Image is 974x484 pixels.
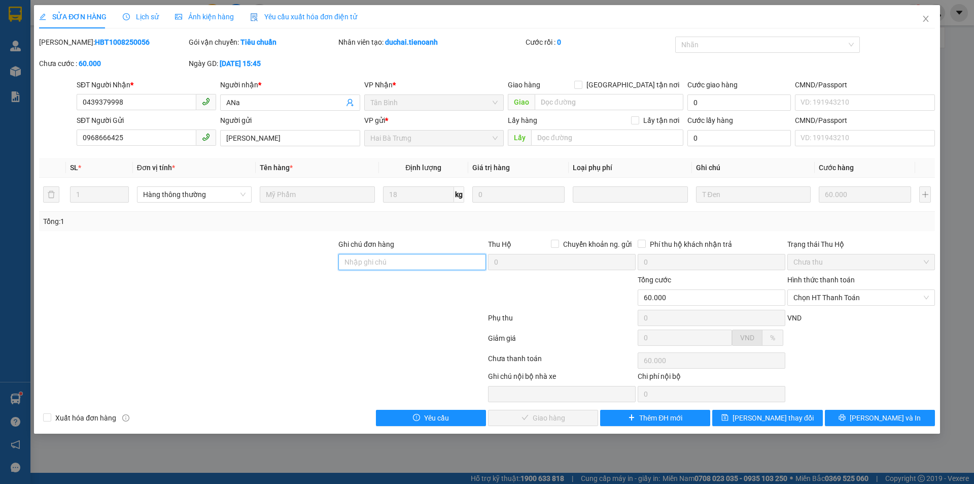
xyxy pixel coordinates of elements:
[250,13,357,21] span: Yêu cầu xuất hóa đơn điện tử
[39,37,187,48] div: [PERSON_NAME]:
[740,334,754,342] span: VND
[385,38,438,46] b: duchai.tienoanh
[260,164,293,172] span: Tên hàng
[43,186,59,203] button: delete
[338,254,486,270] input: Ghi chú đơn hàng
[77,79,216,90] div: SĐT Người Nhận
[508,94,535,110] span: Giao
[122,414,129,422] span: info-circle
[787,314,802,322] span: VND
[559,239,636,250] span: Chuyển khoản ng. gửi
[819,186,911,203] input: 0
[370,95,498,110] span: Tân Bình
[220,115,360,126] div: Người gửi
[220,59,261,68] b: [DATE] 15:45
[202,133,210,141] span: phone
[692,158,815,178] th: Ghi chú
[39,58,187,69] div: Chưa cước :
[557,38,561,46] b: 0
[488,240,511,248] span: Thu Hộ
[639,115,683,126] span: Lấy tận nơi
[137,164,175,172] span: Đơn vị tính
[70,164,78,172] span: SL
[424,412,449,424] span: Yêu cầu
[721,414,728,422] span: save
[712,410,822,426] button: save[PERSON_NAME] thay đổi
[364,81,393,89] span: VP Nhận
[787,276,855,284] label: Hình thức thanh toán
[919,186,930,203] button: plus
[346,99,354,107] span: user-add
[793,290,929,305] span: Chọn HT Thanh Toán
[175,13,234,21] span: Ảnh kiện hàng
[123,13,130,20] span: clock-circle
[202,98,210,106] span: phone
[487,353,637,371] div: Chưa thanh toán
[488,410,598,426] button: checkGiao hàng
[250,13,258,21] img: icon
[487,312,637,330] div: Phụ thu
[123,13,159,21] span: Lịch sử
[582,79,683,90] span: [GEOGRAPHIC_DATA] tận nơi
[508,130,531,146] span: Lấy
[79,59,101,68] b: 60.000
[535,94,683,110] input: Dọc đường
[338,37,524,48] div: Nhân viên tạo:
[600,410,710,426] button: plusThêm ĐH mới
[795,115,934,126] div: CMND/Passport
[531,130,683,146] input: Dọc đường
[220,79,360,90] div: Người nhận
[508,81,540,89] span: Giao hàng
[338,240,394,248] label: Ghi chú đơn hàng
[819,164,854,172] span: Cước hàng
[413,414,420,422] span: exclamation-circle
[175,13,182,20] span: picture
[77,115,216,126] div: SĐT Người Gửi
[787,239,935,250] div: Trạng thái Thu Hộ
[472,164,510,172] span: Giá trị hàng
[405,164,441,172] span: Định lượng
[687,116,733,124] label: Cước lấy hàng
[472,186,565,203] input: 0
[850,412,921,424] span: [PERSON_NAME] và In
[240,38,276,46] b: Tiêu chuẩn
[839,414,846,422] span: printer
[687,130,791,146] input: Cước lấy hàng
[143,187,246,202] span: Hàng thông thường
[376,410,486,426] button: exclamation-circleYêu cầu
[488,371,636,386] div: Ghi chú nội bộ nhà xe
[733,412,814,424] span: [PERSON_NAME] thay đổi
[639,412,682,424] span: Thêm ĐH mới
[638,371,785,386] div: Chi phí nội bộ
[825,410,935,426] button: printer[PERSON_NAME] và In
[628,414,635,422] span: plus
[526,37,673,48] div: Cước rồi :
[51,412,120,424] span: Xuất hóa đơn hàng
[922,15,930,23] span: close
[95,38,150,46] b: HBT1008250056
[569,158,691,178] th: Loại phụ phí
[189,37,336,48] div: Gói vận chuyển:
[646,239,736,250] span: Phí thu hộ khách nhận trả
[39,13,46,20] span: edit
[912,5,940,34] button: Close
[43,216,376,227] div: Tổng: 1
[795,79,934,90] div: CMND/Passport
[770,334,775,342] span: %
[638,276,671,284] span: Tổng cước
[487,333,637,350] div: Giảm giá
[508,116,537,124] span: Lấy hàng
[39,13,107,21] span: SỬA ĐƠN HÀNG
[687,81,738,89] label: Cước giao hàng
[189,58,336,69] div: Ngày GD:
[793,254,929,270] span: Chưa thu
[370,131,498,146] span: Hai Bà Trưng
[454,186,464,203] span: kg
[687,94,791,111] input: Cước giao hàng
[260,186,374,203] input: VD: Bàn, Ghế
[364,115,504,126] div: VP gửi
[696,186,811,203] input: Ghi Chú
